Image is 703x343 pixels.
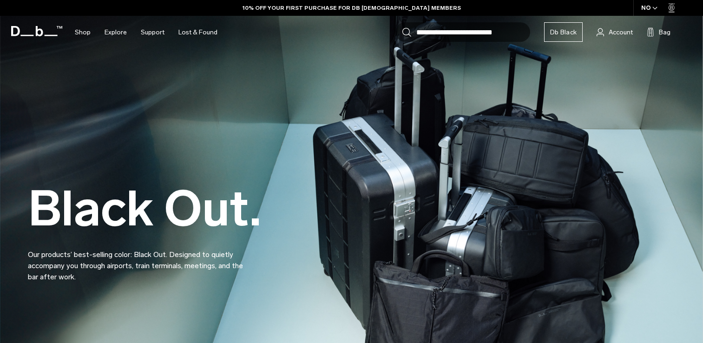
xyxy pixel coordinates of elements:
[28,185,261,233] h2: Black Out.
[609,27,633,37] span: Account
[544,22,583,42] a: Db Black
[659,27,670,37] span: Bag
[178,16,217,49] a: Lost & Found
[141,16,164,49] a: Support
[105,16,127,49] a: Explore
[68,16,224,49] nav: Main Navigation
[597,26,633,38] a: Account
[75,16,91,49] a: Shop
[28,238,251,283] p: Our products’ best-selling color: Black Out. Designed to quietly accompany you through airports, ...
[647,26,670,38] button: Bag
[243,4,461,12] a: 10% OFF YOUR FIRST PURCHASE FOR DB [DEMOGRAPHIC_DATA] MEMBERS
